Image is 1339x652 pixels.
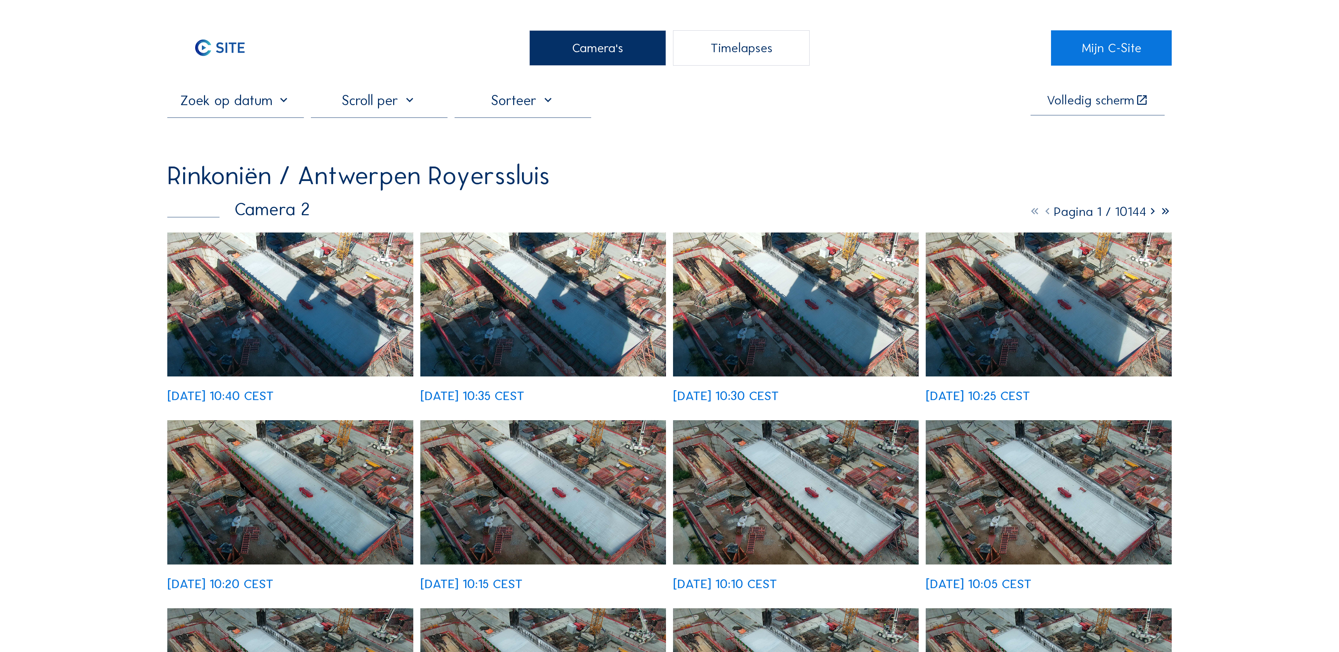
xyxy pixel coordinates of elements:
img: image_52914046 [673,233,919,376]
img: image_52913353 [926,420,1172,564]
div: Timelapses [673,30,810,66]
img: image_52913502 [673,420,919,564]
input: Zoek op datum 󰅀 [167,92,304,109]
div: [DATE] 10:10 CEST [673,578,777,590]
div: [DATE] 10:35 CEST [420,390,524,402]
img: image_52913904 [926,233,1172,376]
div: Rinkoniën / Antwerpen Royerssluis [167,163,550,188]
div: [DATE] 10:30 CEST [673,390,779,402]
div: Camera 2 [167,200,310,218]
div: Volledig scherm [1047,94,1134,107]
div: Camera's [529,30,666,66]
div: [DATE] 10:15 CEST [420,578,523,590]
img: image_52914357 [167,233,413,376]
img: image_52913656 [420,420,666,564]
span: Pagina 1 / 10144 [1054,204,1146,219]
a: C-SITE Logo [167,30,288,66]
img: C-SITE Logo [167,30,272,66]
div: [DATE] 10:25 CEST [926,390,1030,402]
div: [DATE] 10:40 CEST [167,390,274,402]
a: Mijn C-Site [1051,30,1171,66]
div: [DATE] 10:20 CEST [167,578,274,590]
img: image_52913747 [167,420,413,564]
div: [DATE] 10:05 CEST [926,578,1032,590]
img: image_52914206 [420,233,666,376]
